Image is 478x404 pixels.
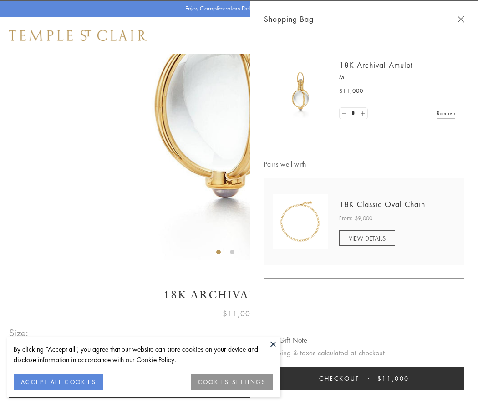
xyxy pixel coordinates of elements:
[339,73,455,82] p: M
[319,374,360,384] span: Checkout
[358,108,367,119] a: Set quantity to 2
[273,64,328,118] img: 18K Archival Amulet
[191,374,273,390] button: COOKIES SETTINGS
[223,308,255,319] span: $11,000
[437,108,455,118] a: Remove
[339,86,363,96] span: $11,000
[264,334,307,346] button: Add Gift Note
[264,367,464,390] button: Checkout $11,000
[14,374,103,390] button: ACCEPT ALL COOKIES
[339,214,372,223] span: From: $9,000
[9,287,469,303] h1: 18K Archival Amulet
[339,230,395,246] a: VIEW DETAILS
[273,194,328,249] img: N88865-OV18
[14,344,273,365] div: By clicking “Accept all”, you agree that our website can store cookies on your device and disclos...
[458,16,464,23] button: Close Shopping Bag
[349,234,386,242] span: VIEW DETAILS
[264,13,314,25] span: Shopping Bag
[339,60,413,70] a: 18K Archival Amulet
[340,108,349,119] a: Set quantity to 0
[264,159,464,169] span: Pairs well with
[377,374,409,384] span: $11,000
[264,347,464,359] p: Shipping & taxes calculated at checkout
[185,4,289,13] p: Enjoy Complimentary Delivery & Returns
[339,199,425,209] a: 18K Classic Oval Chain
[9,325,29,340] span: Size:
[9,30,147,41] img: Temple St. Clair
